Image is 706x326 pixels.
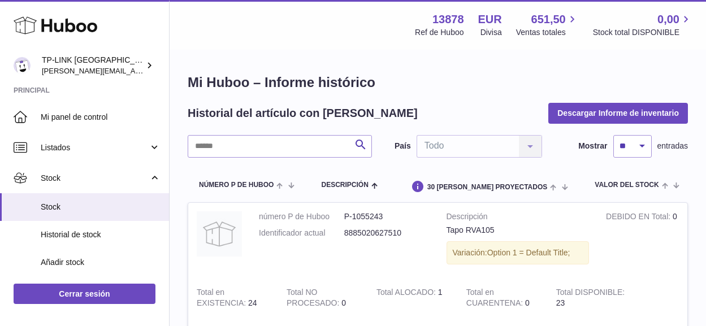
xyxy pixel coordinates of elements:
[344,228,430,238] dd: 8885020627510
[478,12,502,27] strong: EUR
[415,27,464,38] div: Ref de Huboo
[287,288,341,310] strong: Total NO PROCESADO
[41,202,161,212] span: Stock
[487,248,570,257] span: Option 1 = Default Title;
[395,141,411,151] label: País
[376,288,438,299] strong: Total ALOCADO
[14,284,155,304] a: Cerrar sesión
[259,211,344,222] dt: número P de Huboo
[556,288,625,299] strong: Total DISPONIBLE
[447,241,590,264] div: Variación:
[480,27,502,38] div: Divisa
[41,229,161,240] span: Historial de stock
[466,288,525,310] strong: Total en CUARENTENA
[593,12,692,38] a: 0,00 Stock total DISPONIBLE
[595,181,659,189] span: Valor del stock
[188,279,278,317] td: 24
[197,288,248,310] strong: Total en EXISTENCIA
[531,12,566,27] span: 651,50
[427,184,547,191] span: 30 [PERSON_NAME] PROYECTADOS
[197,211,242,257] img: product image
[548,103,688,123] button: Descargar Informe de inventario
[516,12,579,38] a: 651,50 Ventas totales
[548,279,638,317] td: 23
[432,12,464,27] strong: 13878
[188,106,418,121] h2: Historial del artículo con [PERSON_NAME]
[606,212,673,224] strong: DEBIDO EN Total
[525,298,530,307] span: 0
[42,55,144,76] div: TP-LINK [GEOGRAPHIC_DATA], SOCIEDAD LIMITADA
[42,66,227,75] span: [PERSON_NAME][EMAIL_ADDRESS][DOMAIN_NAME]
[188,73,688,92] h1: Mi Huboo – Informe histórico
[41,257,161,268] span: Añadir stock
[321,181,368,189] span: Descripción
[657,141,688,151] span: entradas
[657,12,679,27] span: 0,00
[368,279,458,317] td: 1
[14,57,31,74] img: celia.yan@tp-link.com
[447,211,590,225] strong: Descripción
[593,27,692,38] span: Stock total DISPONIBLE
[199,181,274,189] span: número P de Huboo
[516,27,579,38] span: Ventas totales
[578,141,607,151] label: Mostrar
[278,279,368,317] td: 0
[259,228,344,238] dt: Identificador actual
[344,211,430,222] dd: P-1055243
[597,203,687,279] td: 0
[41,142,149,153] span: Listados
[41,112,161,123] span: Mi panel de control
[41,173,149,184] span: Stock
[447,225,590,236] div: Tapo RVA105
